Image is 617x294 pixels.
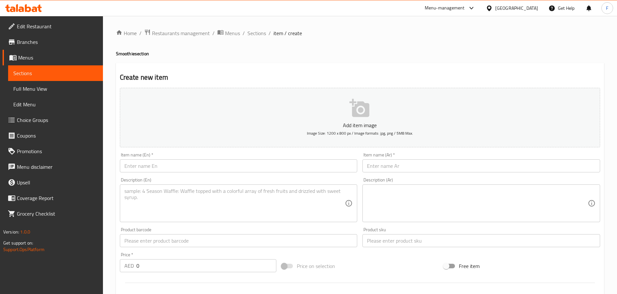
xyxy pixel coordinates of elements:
span: Full Menu View [13,85,98,93]
button: Add item imageImage Size: 1200 x 800 px / Image formats: jpg, png / 5MB Max. [120,88,600,147]
span: 1.0.0 [20,228,30,236]
div: Menu-management [425,4,465,12]
a: Branches [3,34,103,50]
li: / [243,29,245,37]
span: Upsell [17,179,98,186]
span: Version: [3,228,19,236]
a: Coupons [3,128,103,143]
span: Free item [459,262,480,270]
a: Edit Menu [8,97,103,112]
a: Home [116,29,137,37]
input: Enter name En [120,159,358,172]
span: Branches [17,38,98,46]
a: Menus [217,29,240,37]
p: Add item image [130,121,590,129]
span: Choice Groups [17,116,98,124]
li: / [212,29,215,37]
li: / [139,29,142,37]
a: Sections [247,29,266,37]
span: F [606,5,608,12]
a: Support.OpsPlatform [3,245,44,254]
input: Enter name Ar [362,159,600,172]
span: Grocery Checklist [17,210,98,218]
a: Full Menu View [8,81,103,97]
span: Image Size: 1200 x 800 px / Image formats: jpg, png / 5MB Max. [307,129,413,137]
span: Get support on: [3,239,33,247]
div: [GEOGRAPHIC_DATA] [495,5,538,12]
span: Menus [225,29,240,37]
h4: Smoothie section [116,50,604,57]
span: Edit Restaurant [17,22,98,30]
span: item / create [273,29,302,37]
span: Price on selection [297,262,335,270]
span: Sections [13,69,98,77]
span: Coupons [17,132,98,140]
a: Edit Restaurant [3,19,103,34]
input: Please enter product sku [362,234,600,247]
a: Promotions [3,143,103,159]
span: Promotions [17,147,98,155]
span: Coverage Report [17,194,98,202]
li: / [269,29,271,37]
a: Restaurants management [144,29,210,37]
span: Restaurants management [152,29,210,37]
p: AED [124,262,134,270]
nav: breadcrumb [116,29,604,37]
span: Menu disclaimer [17,163,98,171]
span: Menus [18,54,98,61]
span: Edit Menu [13,100,98,108]
h2: Create new item [120,73,600,82]
a: Menus [3,50,103,65]
input: Please enter product barcode [120,234,358,247]
a: Sections [8,65,103,81]
a: Choice Groups [3,112,103,128]
a: Upsell [3,175,103,190]
a: Grocery Checklist [3,206,103,221]
input: Please enter price [136,259,276,272]
a: Coverage Report [3,190,103,206]
a: Menu disclaimer [3,159,103,175]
